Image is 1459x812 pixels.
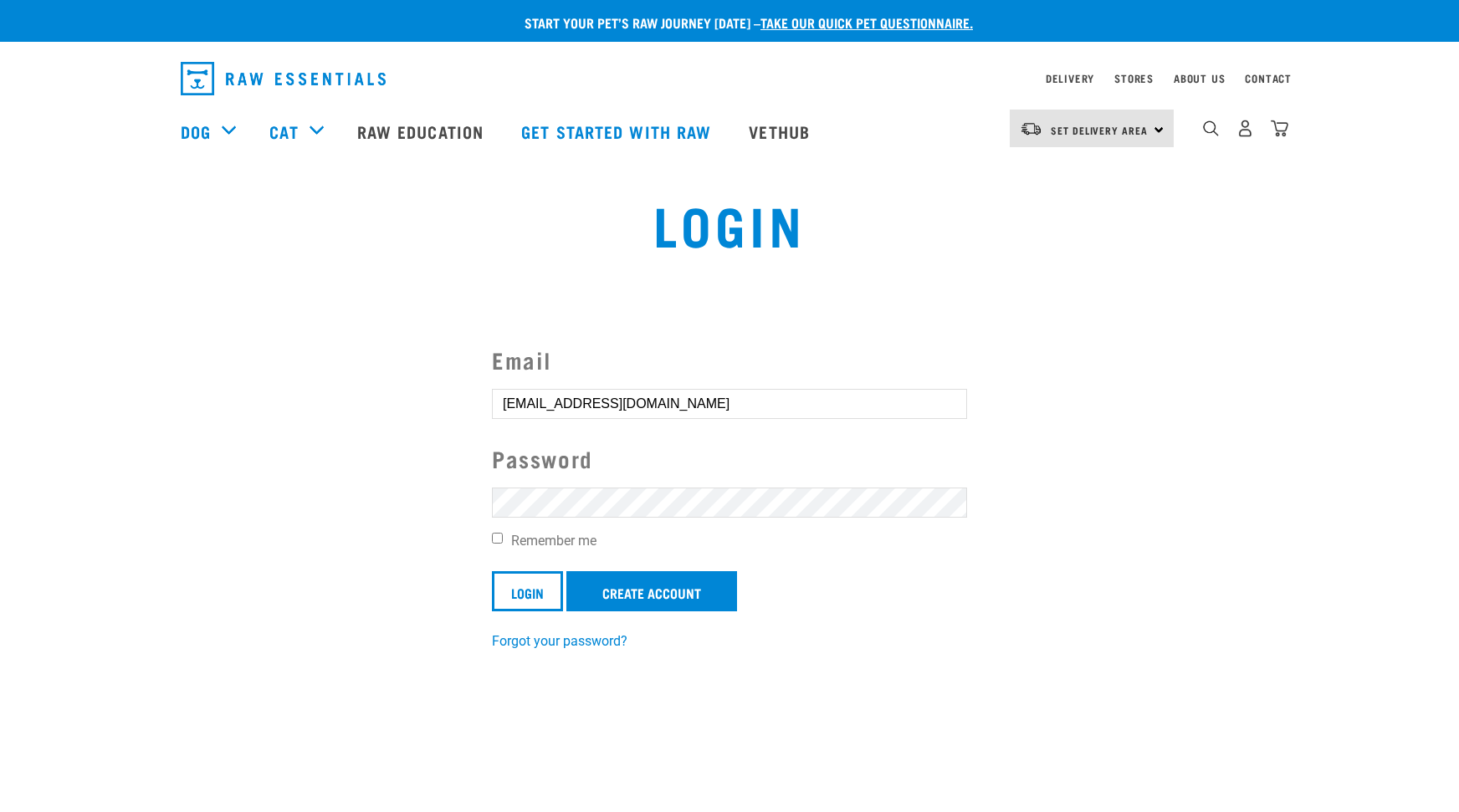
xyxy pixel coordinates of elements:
a: Create Account [566,571,737,611]
label: Password [492,442,967,476]
a: About Us [1174,75,1225,81]
a: Delivery [1046,75,1094,81]
h1: Login [274,193,1186,253]
label: Email [492,343,967,377]
label: Remember me [492,531,967,551]
img: Raw Essentials Logo [181,62,386,95]
img: user.png [1236,120,1254,137]
img: van-moving.png [1020,121,1042,136]
input: Remember me [492,533,503,544]
a: Get started with Raw [504,98,732,165]
img: home-icon-1@2x.png [1203,120,1219,136]
span: Set Delivery Area [1051,127,1148,133]
a: Contact [1245,75,1292,81]
a: Stores [1114,75,1154,81]
a: take our quick pet questionnaire. [760,18,973,26]
a: Forgot your password? [492,633,627,649]
input: Login [492,571,563,611]
a: Dog [181,119,211,144]
a: Vethub [732,98,831,165]
img: home-icon@2x.png [1271,120,1288,137]
nav: dropdown navigation [167,55,1292,102]
a: Raw Education [340,98,504,165]
a: Cat [269,119,298,144]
